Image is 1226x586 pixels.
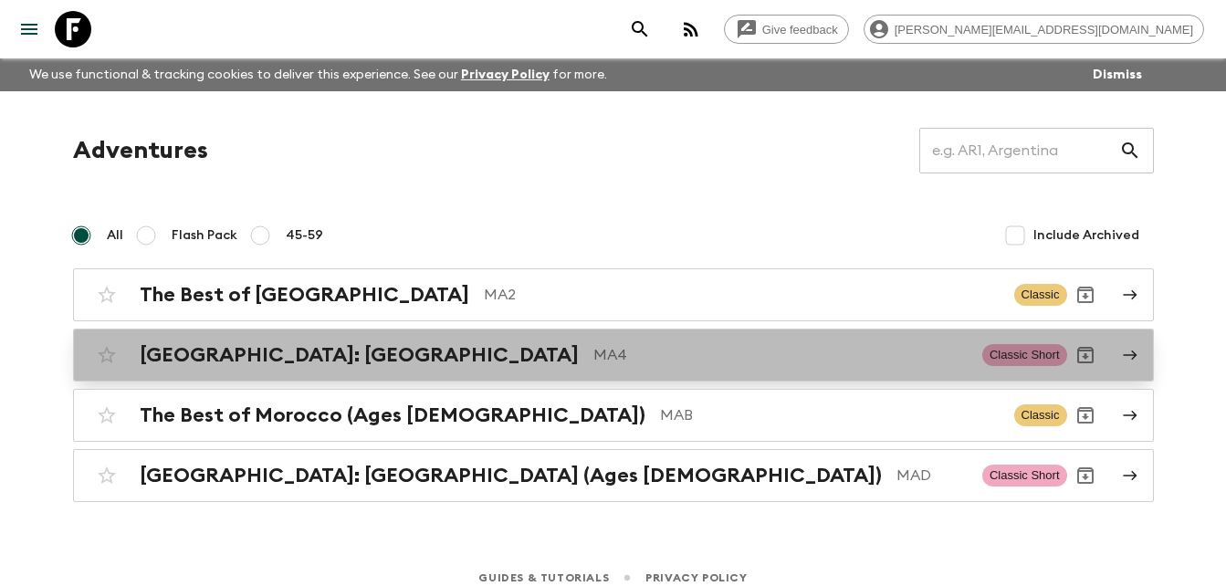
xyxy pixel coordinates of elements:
[885,23,1203,37] span: [PERSON_NAME][EMAIL_ADDRESS][DOMAIN_NAME]
[1014,284,1067,306] span: Classic
[461,68,550,81] a: Privacy Policy
[919,125,1119,176] input: e.g. AR1, Argentina
[73,389,1154,442] a: The Best of Morocco (Ages [DEMOGRAPHIC_DATA])MABClassicArchive
[11,11,47,47] button: menu
[1014,404,1067,426] span: Classic
[22,58,614,91] p: We use functional & tracking cookies to deliver this experience. See our for more.
[1067,457,1104,494] button: Archive
[1067,277,1104,313] button: Archive
[1033,226,1139,245] span: Include Archived
[172,226,237,245] span: Flash Pack
[724,15,849,44] a: Give feedback
[593,344,968,366] p: MA4
[622,11,658,47] button: search adventures
[1067,337,1104,373] button: Archive
[286,226,323,245] span: 45-59
[140,283,469,307] h2: The Best of [GEOGRAPHIC_DATA]
[73,329,1154,382] a: [GEOGRAPHIC_DATA]: [GEOGRAPHIC_DATA]MA4Classic ShortArchive
[660,404,1000,426] p: MAB
[752,23,848,37] span: Give feedback
[982,465,1067,487] span: Classic Short
[107,226,123,245] span: All
[982,344,1067,366] span: Classic Short
[73,132,208,169] h1: Adventures
[864,15,1204,44] div: [PERSON_NAME][EMAIL_ADDRESS][DOMAIN_NAME]
[140,464,882,487] h2: [GEOGRAPHIC_DATA]: [GEOGRAPHIC_DATA] (Ages [DEMOGRAPHIC_DATA])
[140,343,579,367] h2: [GEOGRAPHIC_DATA]: [GEOGRAPHIC_DATA]
[1088,62,1147,88] button: Dismiss
[73,449,1154,502] a: [GEOGRAPHIC_DATA]: [GEOGRAPHIC_DATA] (Ages [DEMOGRAPHIC_DATA])MADClassic ShortArchive
[73,268,1154,321] a: The Best of [GEOGRAPHIC_DATA]MA2ClassicArchive
[896,465,968,487] p: MAD
[140,403,645,427] h2: The Best of Morocco (Ages [DEMOGRAPHIC_DATA])
[1067,397,1104,434] button: Archive
[484,284,1000,306] p: MA2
